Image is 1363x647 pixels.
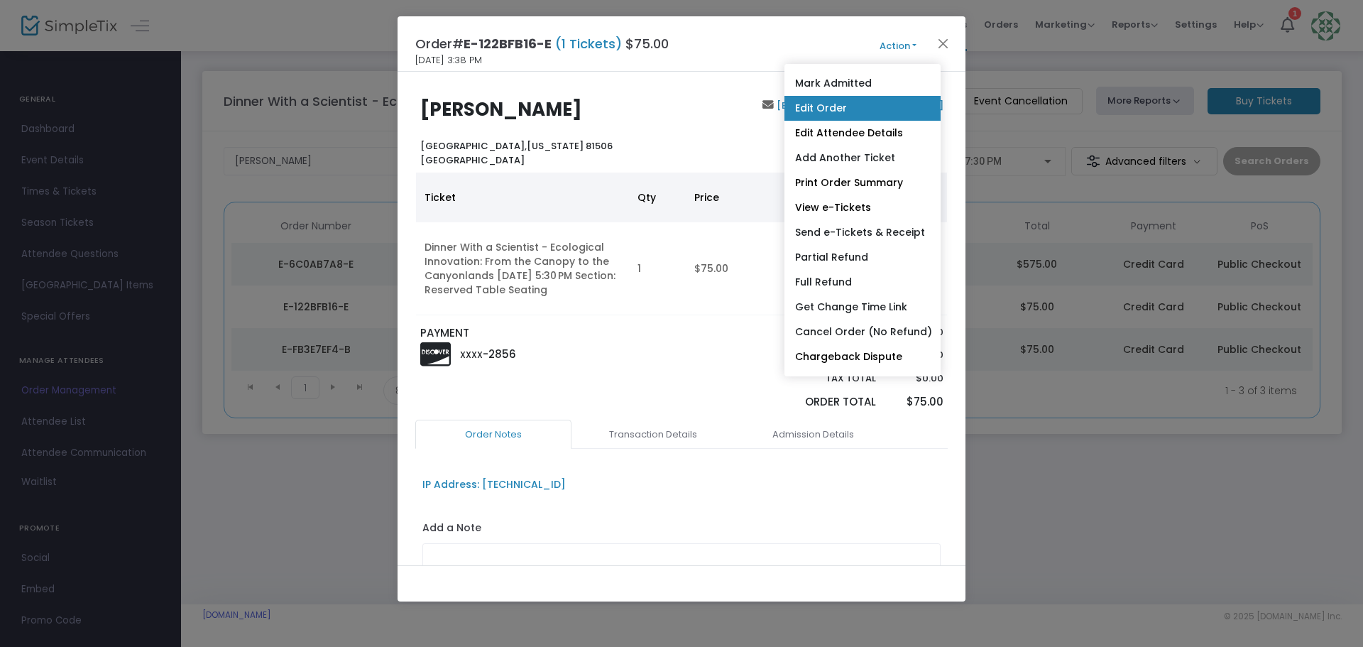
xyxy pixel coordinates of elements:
button: Close [934,34,953,53]
a: Edit Order [784,96,941,121]
th: Qty [629,173,686,222]
div: Data table [416,173,947,315]
a: Print Order Summary [784,170,941,195]
td: 1 [629,222,686,315]
h4: Order# $75.00 [415,34,669,53]
th: Price [686,173,821,222]
a: Add Another Ticket [784,146,941,170]
span: XXXX [460,349,483,361]
td: Dinner With a Scientist - Ecological Innovation: From the Canopy to the Canyonlands [DATE] 5:30 P... [416,222,629,315]
span: [GEOGRAPHIC_DATA], [420,139,527,153]
p: Service Fee Total [755,348,876,362]
a: Admission Details [735,420,891,450]
p: Sub total [755,325,876,339]
a: Chargeback Dispute [784,344,941,369]
a: Get Change Time Link [784,295,941,320]
p: PAYMENT [420,325,675,342]
b: [US_STATE] 81506 [GEOGRAPHIC_DATA] [420,139,613,167]
p: $0.00 [889,371,943,386]
p: Tax Total [755,371,876,386]
a: Send e-Tickets & Receipt [784,220,941,245]
a: [EMAIL_ADDRESS][DOMAIN_NAME] [774,99,943,112]
p: $75.00 [889,394,943,411]
span: [DATE] 3:38 PM [415,53,482,67]
a: Full Refund [784,270,941,295]
a: Order Notes [415,420,571,450]
a: Transaction Details [575,420,731,450]
a: Mark Admitted [784,71,941,96]
a: Partial Refund [784,245,941,270]
a: Edit Attendee Details [784,121,941,146]
p: Order Total [755,394,876,411]
span: (1 Tickets) [552,35,625,53]
a: Cancel Order (No Refund) [784,320,941,344]
label: Add a Note [422,521,481,539]
b: [PERSON_NAME] [420,97,582,122]
button: Action [855,38,941,54]
div: IP Address: [TECHNICAL_ID] [422,477,566,492]
th: Ticket [416,173,629,222]
a: View e-Tickets [784,195,941,220]
span: E-122BFB16-E [464,35,552,53]
td: $75.00 [686,222,821,315]
span: -2856 [483,347,516,361]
